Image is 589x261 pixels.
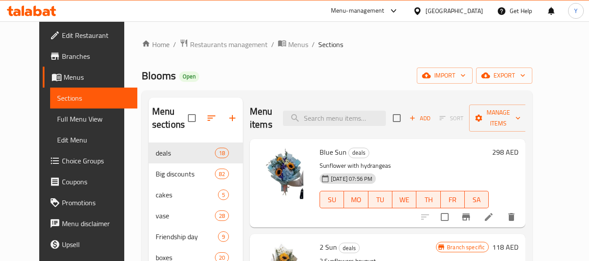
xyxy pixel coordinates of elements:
div: Open [179,71,199,82]
span: Sections [57,93,131,103]
span: Menus [64,72,131,82]
h2: Menu sections [152,105,188,131]
span: Choice Groups [62,156,131,166]
span: deals [339,243,359,253]
button: TH [416,191,440,208]
a: Edit Restaurant [43,25,138,46]
div: deals18 [149,142,243,163]
img: Blue Sun [257,146,313,202]
div: items [215,169,229,179]
span: Blooms [142,66,176,85]
button: Branch-specific-item [456,207,477,227]
div: items [215,210,229,221]
span: Add item [406,112,434,125]
span: Branches [62,51,131,61]
button: TU [368,191,392,208]
span: Big discounts [156,169,215,179]
h6: 298 AED [492,146,518,158]
div: items [215,148,229,158]
span: 2 Sun [320,241,337,254]
span: Select section first [434,112,469,125]
span: vase [156,210,215,221]
input: search [283,111,386,126]
span: TU [372,193,389,206]
div: cakes5 [149,184,243,205]
button: SU [320,191,344,208]
span: cakes [156,190,218,200]
nav: breadcrumb [142,39,533,50]
a: Upsell [43,234,138,255]
span: Sort sections [201,108,222,129]
div: Friendship day9 [149,226,243,247]
span: Select to update [436,208,454,226]
h2: Menu items [250,105,272,131]
a: Choice Groups [43,150,138,171]
span: WE [396,193,413,206]
span: Coupons [62,176,131,187]
button: Manage items [469,105,528,132]
h6: 118 AED [492,241,518,253]
span: 18 [215,149,228,157]
a: Edit menu item [483,212,494,222]
span: Manage items [476,107,521,129]
div: [GEOGRAPHIC_DATA] [426,6,483,16]
button: FR [441,191,465,208]
span: Restaurants management [190,39,268,50]
span: Edit Restaurant [62,30,131,41]
span: Menus [288,39,308,50]
span: Add [408,113,432,123]
span: deals [349,148,369,158]
span: SU [323,193,340,206]
span: 28 [215,212,228,220]
span: Open [179,73,199,80]
div: deals [348,148,369,158]
a: Home [142,39,170,50]
span: Select all sections [183,109,201,127]
a: Full Menu View [50,108,138,129]
div: items [218,190,229,200]
span: Sections [318,39,343,50]
button: SA [465,191,489,208]
span: Blue Sun [320,146,347,159]
span: Select section [388,109,406,127]
div: vase28 [149,205,243,226]
a: Menus [43,67,138,88]
a: Coupons [43,171,138,192]
button: Add section [222,108,243,129]
span: import [424,70,466,81]
div: Friendship day [156,231,218,242]
div: Big discounts82 [149,163,243,184]
a: Promotions [43,192,138,213]
span: FR [444,193,461,206]
span: MO [347,193,364,206]
span: SA [468,193,485,206]
span: Edit Menu [57,135,131,145]
span: Promotions [62,197,131,208]
span: export [483,70,525,81]
span: deals [156,148,215,158]
a: Menu disclaimer [43,213,138,234]
li: / [312,39,315,50]
a: Menus [278,39,308,50]
button: WE [392,191,416,208]
span: [DATE] 07:56 PM [327,175,376,183]
button: import [417,68,473,84]
span: Y [574,6,578,16]
a: Edit Menu [50,129,138,150]
span: 82 [215,170,228,178]
span: Upsell [62,239,131,250]
button: export [476,68,532,84]
li: / [173,39,176,50]
a: Restaurants management [180,39,268,50]
span: TH [420,193,437,206]
div: items [218,231,229,242]
a: Sections [50,88,138,108]
span: Branch specific [443,243,488,251]
button: delete [501,207,522,227]
span: 5 [218,191,228,199]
